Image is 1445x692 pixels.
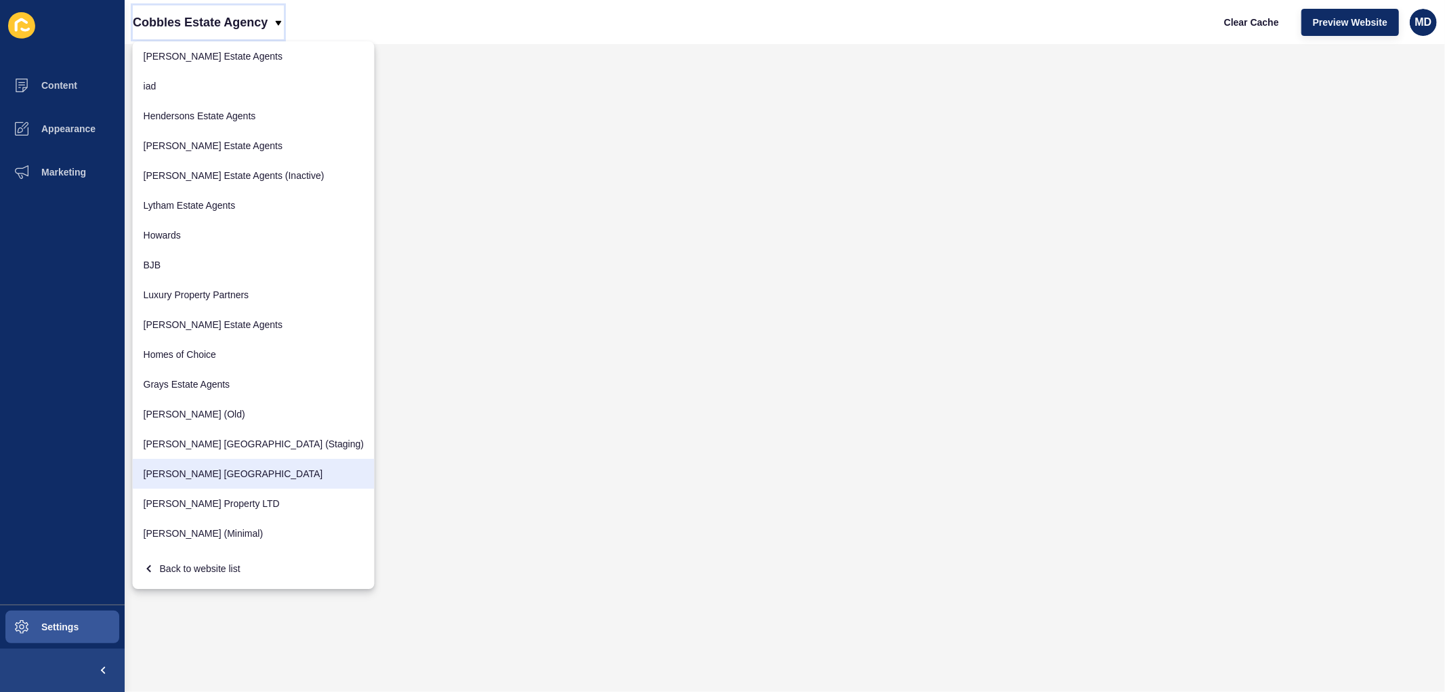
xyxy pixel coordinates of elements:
span: MD [1415,16,1432,29]
span: Preview Website [1313,16,1387,29]
a: Howards [133,220,375,250]
a: [PERSON_NAME] (Old) [133,399,375,429]
a: Homes of Choice [133,340,375,369]
a: [PERSON_NAME] Estate Agents [133,131,375,161]
a: Luxury Property Partners [133,280,375,310]
a: Lytham Estate Agents [133,190,375,220]
a: [PERSON_NAME] Property LTD [133,489,375,518]
button: Preview Website [1301,9,1399,36]
p: Cobbles Estate Agency [133,5,268,39]
a: iad [133,71,375,101]
a: [PERSON_NAME] (Minimal) [133,518,375,548]
a: BJB [133,250,375,280]
a: [PERSON_NAME] [GEOGRAPHIC_DATA] [133,459,375,489]
div: Back to website list [144,556,364,581]
button: Clear Cache [1213,9,1291,36]
a: [PERSON_NAME] Estate Agents [133,310,375,340]
a: Hendersons Estate Agents [133,101,375,131]
a: [PERSON_NAME] Estate Agents [133,41,375,71]
span: Clear Cache [1224,16,1279,29]
a: [PERSON_NAME] [GEOGRAPHIC_DATA] (Staging) [133,429,375,459]
a: Grays Estate Agents [133,369,375,399]
a: [PERSON_NAME] Estate Agents (Inactive) [133,161,375,190]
